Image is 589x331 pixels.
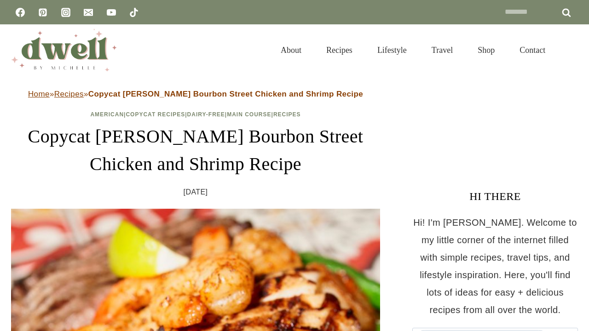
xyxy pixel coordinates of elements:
h3: HI THERE [412,188,578,205]
a: American [90,111,124,118]
h1: Copycat [PERSON_NAME] Bourbon Street Chicken and Shrimp Recipe [11,123,380,178]
a: Instagram [57,3,75,22]
a: YouTube [102,3,121,22]
nav: Primary Navigation [268,34,558,66]
img: DWELL by michelle [11,29,117,71]
a: Recipes [54,90,84,98]
a: Home [28,90,50,98]
strong: Copycat [PERSON_NAME] Bourbon Street Chicken and Shrimp Recipe [88,90,363,98]
a: Pinterest [34,3,52,22]
a: Recipes [273,111,301,118]
a: Shop [465,34,507,66]
a: Dairy-Free [187,111,225,118]
a: Recipes [314,34,365,66]
a: Travel [419,34,465,66]
p: Hi! I'm [PERSON_NAME]. Welcome to my little corner of the internet filled with simple recipes, tr... [412,214,578,319]
a: Email [79,3,98,22]
a: Copycat Recipes [126,111,185,118]
a: About [268,34,314,66]
a: TikTok [125,3,143,22]
a: Lifestyle [365,34,419,66]
time: [DATE] [184,185,208,199]
span: | | | | [90,111,300,118]
a: Facebook [11,3,29,22]
span: » » [28,90,363,98]
a: Contact [507,34,558,66]
a: Main Course [227,111,271,118]
button: View Search Form [562,42,578,58]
